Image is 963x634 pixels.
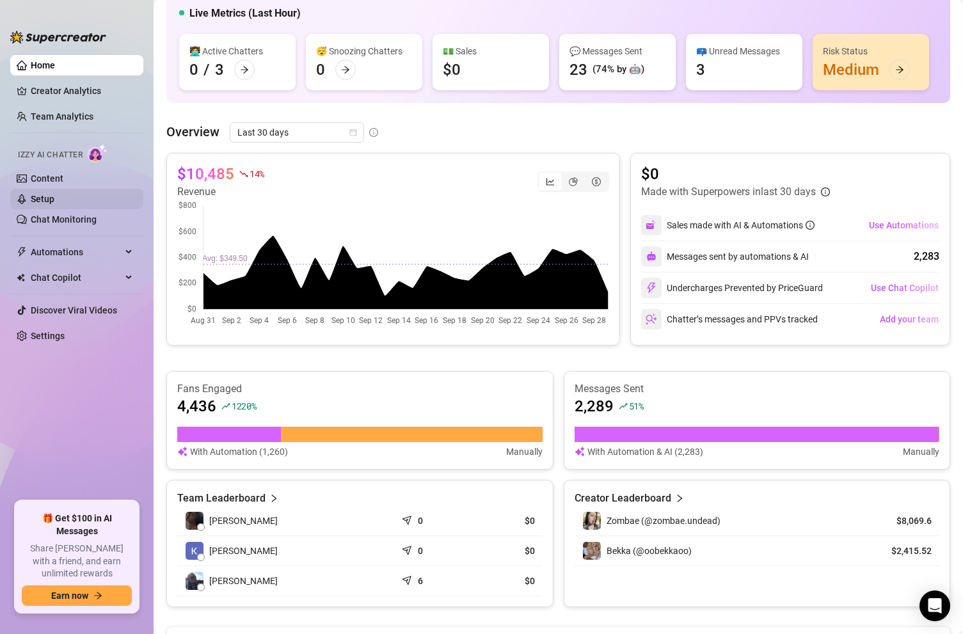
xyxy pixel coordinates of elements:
span: right [269,491,278,506]
span: info-circle [821,187,830,196]
span: info-circle [369,128,378,137]
span: Earn now [51,590,88,601]
article: 6 [418,575,423,587]
span: rise [221,402,230,411]
span: thunderbolt [17,247,27,257]
a: Content [31,173,63,184]
button: Use Automations [868,215,939,235]
img: Zombae (@zombae.undead) [583,512,601,530]
img: svg%3e [575,445,585,459]
button: Earn nowarrow-right [22,585,132,606]
span: Use Chat Copilot [871,283,939,293]
span: right [675,491,684,506]
div: 3 [215,59,224,80]
span: rise [619,402,628,411]
button: Use Chat Copilot [870,278,939,298]
div: Risk Status [823,44,919,58]
article: $0 [477,575,534,587]
span: Zombae (@zombae.undead) [607,516,720,526]
article: $0 [477,544,534,557]
div: 0 [316,59,325,80]
article: 4,436 [177,396,216,416]
div: 💬 Messages Sent [569,44,665,58]
span: Last 30 days [237,123,356,142]
article: Team Leaderboard [177,491,266,506]
div: 2,283 [914,249,939,264]
img: svg%3e [646,282,657,294]
article: Made with Superpowers in last 30 days [641,184,816,200]
span: arrow-right [341,65,350,74]
span: send [402,573,415,585]
span: [PERSON_NAME] [209,514,278,528]
img: logo-BBDzfeDw.svg [10,31,106,44]
div: Undercharges Prevented by PriceGuard [641,278,823,298]
div: segmented control [537,171,609,192]
span: 🎁 Get $100 in AI Messages [22,512,132,537]
article: Fans Engaged [177,382,543,396]
div: $0 [443,59,461,80]
span: send [402,512,415,525]
img: svg%3e [646,219,657,231]
span: line-chart [546,177,555,186]
div: 😴 Snoozing Chatters [316,44,412,58]
img: Bekka (@oobekkaoo) [583,542,601,560]
a: Home [31,60,55,70]
span: Use Automations [869,220,939,230]
article: $10,485 [177,164,234,184]
a: Chat Monitoring [31,214,97,225]
article: Overview [166,122,219,141]
div: Chatter’s messages and PPVs tracked [641,309,818,329]
span: pie-chart [569,177,578,186]
img: Chat Copilot [17,273,25,282]
span: fall [239,170,248,178]
span: calendar [349,129,357,136]
h5: Live Metrics (Last Hour) [189,6,301,21]
span: Chat Copilot [31,267,122,288]
div: 23 [569,59,587,80]
article: 0 [418,544,423,557]
article: $2,415.52 [873,544,932,557]
article: $8,069.6 [873,514,932,527]
span: arrow-right [240,65,249,74]
img: Gabrielle Black [186,512,203,530]
span: Automations [31,242,122,262]
article: Manually [903,445,939,459]
span: info-circle [806,221,815,230]
a: Settings [31,331,65,341]
img: svg%3e [646,313,657,325]
a: Team Analytics [31,111,93,122]
img: svg%3e [646,251,657,262]
div: Messages sent by automations & AI [641,246,809,267]
div: Open Intercom Messenger [919,590,950,621]
span: [PERSON_NAME] [209,574,278,588]
div: Sales made with AI & Automations [667,218,815,232]
article: Messages Sent [575,382,940,396]
button: Add your team [879,309,939,329]
article: Creator Leaderboard [575,491,671,506]
span: arrow-right [93,591,102,600]
span: 1220 % [232,400,257,412]
img: AI Chatter [88,144,107,162]
article: Manually [506,445,543,459]
span: arrow-right [895,65,904,74]
span: Bekka (@oobekkaoo) [607,546,692,556]
a: Discover Viral Videos [31,305,117,315]
article: $0 [477,514,534,527]
div: 💵 Sales [443,44,539,58]
div: (74% by 🤖) [593,62,644,77]
article: With Automation & AI (2,283) [587,445,703,459]
article: 0 [418,514,423,527]
img: Jerrame Goddard [186,572,203,590]
div: 👩‍💻 Active Chatters [189,44,285,58]
article: Revenue [177,184,264,200]
span: 51 % [629,400,644,412]
span: Izzy AI Chatter [18,149,83,161]
article: With Automation (1,260) [190,445,288,459]
span: send [402,543,415,555]
div: 📪 Unread Messages [696,44,792,58]
a: Creator Analytics [31,81,133,101]
span: Share [PERSON_NAME] with a friend, and earn unlimited rewards [22,543,132,580]
span: Add your team [880,314,939,324]
article: $0 [641,164,830,184]
img: Kayla Marion [186,542,203,560]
